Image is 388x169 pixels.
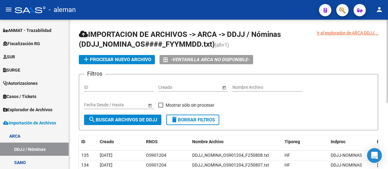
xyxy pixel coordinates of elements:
[158,85,177,90] input: Start date
[88,116,96,123] mat-icon: search
[221,84,227,91] button: Open calendar
[49,3,76,17] span: - aleman
[192,139,224,144] span: Nombre Archivo
[88,117,157,123] span: Buscar Archivos de DDJJ
[166,101,214,109] span: Mostrar sólo sin procesar
[3,67,20,73] span: SURGE
[285,139,300,144] span: Tiporeg
[192,153,269,158] span: DDJJ_NOMINA_OS901204_F250808.txt
[166,115,219,125] button: Borrar Filtros
[171,117,215,123] span: Borrar Filtros
[147,102,153,108] button: Open calendar
[331,163,362,167] span: DDJJ-NOMINAS
[97,135,143,148] datatable-header-cell: Creado
[190,135,282,148] datatable-header-cell: Nombre Archivo
[84,102,103,108] input: Start date
[285,163,290,167] span: HF
[143,135,190,148] datatable-header-cell: RNOS
[215,42,229,48] span: (alt+1)
[282,135,328,148] datatable-header-cell: Tiporeg
[171,116,178,123] mat-icon: delete
[170,55,249,64] i: -VENTANILLA ARCA NO DISPONIBLE-
[83,57,151,62] span: Procesar nuevo archivo
[100,139,114,144] span: Creado
[146,153,166,158] span: OS901204
[146,163,166,167] span: OS901204
[84,115,161,125] button: Buscar Archivos de DDJJ
[79,30,281,49] span: IMPORTACION DE ARCHIVOS -> ARCA -> DDJJ / Nóminas (DDJJ_NOMINA_OS####_FYYMMDD.txt)
[331,153,362,158] span: DDJJ-NOMINAS
[3,106,52,113] span: Explorador de Archivos
[100,153,112,158] span: [DATE]
[367,148,382,163] div: Open Intercom Messenger
[3,27,51,34] span: ANMAT - Trazabilidad
[146,139,158,144] span: RNOS
[79,135,97,148] datatable-header-cell: ID
[81,139,85,144] span: ID
[5,6,12,13] mat-icon: menu
[81,153,89,158] span: 135
[83,56,90,63] mat-icon: add
[3,40,40,47] span: Fiscalización RG
[108,102,139,108] input: End date
[84,69,105,78] h3: Filtros
[3,93,36,100] span: Casos / Tickets
[100,163,112,167] span: [DATE]
[79,55,155,64] button: Procesar nuevo archivo
[376,6,383,13] mat-icon: person
[3,53,15,60] span: SUR
[160,55,253,64] button: -VENTANILLA ARCA NO DISPONIBLE-
[331,139,346,144] span: Indproc
[3,80,38,87] span: Autorizaciones
[317,29,378,36] div: Ir al explorador de ARCA DDJJ...
[183,85,213,90] input: End date
[3,120,56,126] span: Importación de Archivos
[81,163,89,167] span: 134
[192,163,269,167] span: DDJJ_NOMINA_OS901204_F250807.txt
[328,135,374,148] datatable-header-cell: Indproc
[285,153,290,158] span: HF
